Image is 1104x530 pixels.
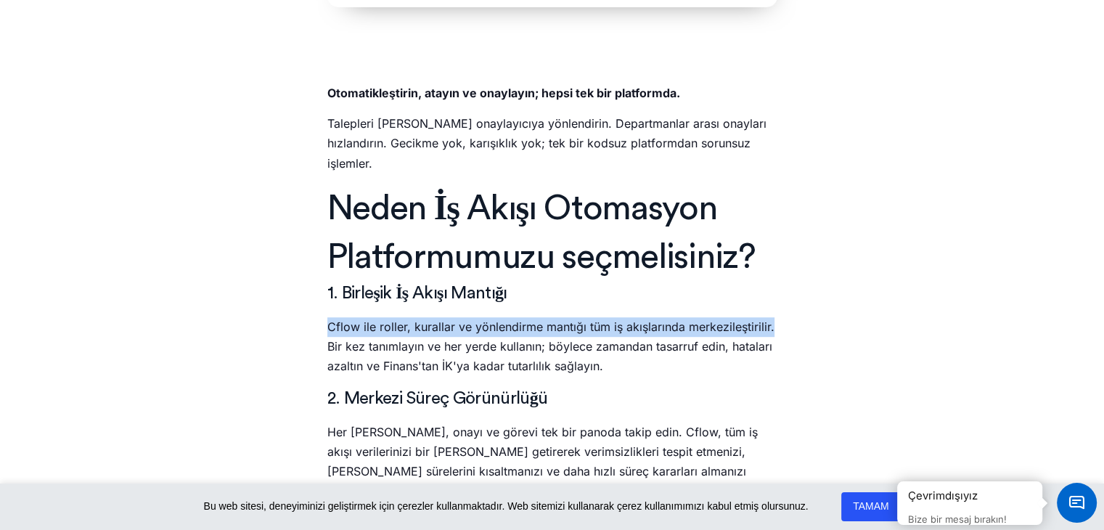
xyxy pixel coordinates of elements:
font: Cflow ile roller, kurallar ve yönlendirme mantığı tüm iş akışlarında merkezileştirilir. Bir kez t... [327,319,774,373]
font: Talepleri [PERSON_NAME] onaylayıcıya yönlendirin. Departmanlar arası onayları hızlandırın. Gecikm... [327,116,766,170]
font: Otomatikleştirin, atayın ve onaylayın; hepsi tek bir platformda. [327,86,680,100]
font: TAMAM [853,500,889,512]
font: Çevrimdışıyız [908,489,978,502]
a: TAMAM [841,492,901,521]
font: Her [PERSON_NAME], onayı ve görevi tek bir panoda takip edin. Cflow, tüm iş akışı verilerinizi bi... [327,425,758,499]
font: Neden İş Akışı Otomasyon Platformumuzu seçmelisiniz? [327,191,756,274]
font: 1. Birleşik İş Akışı Mantığı [327,285,507,302]
font: Bu web sitesi, deneyiminizi geliştirmek için çerezler kullanmaktadır. Web sitemizi kullanarak çer... [204,500,809,512]
font: 2. Merkezi Süreç Görünürlüğü [327,390,548,407]
font: Bize bir mesaj bırakın! [908,513,1007,525]
span: Sohbet Widget'ı [1057,483,1097,523]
